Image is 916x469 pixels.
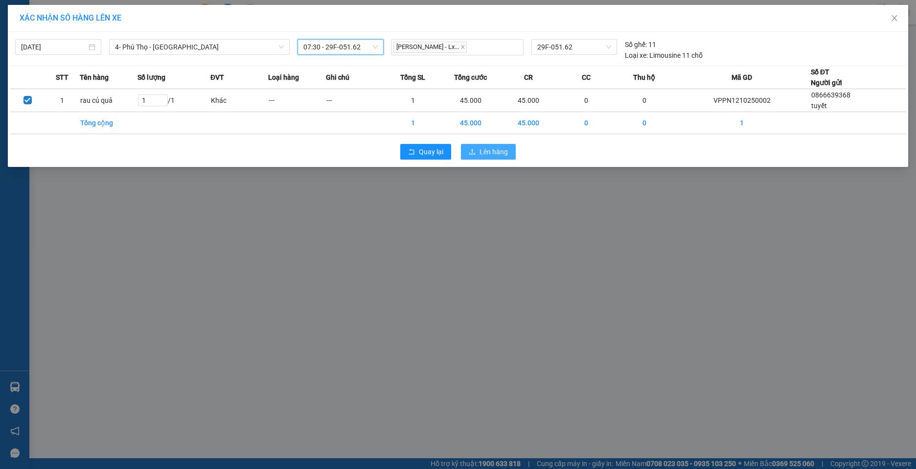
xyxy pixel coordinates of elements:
[811,91,850,99] span: 0866639368
[460,45,465,49] span: close
[326,72,349,83] span: Ghi chú
[400,144,451,160] button: rollbackQuay lại
[384,112,442,134] td: 1
[673,89,811,112] td: VPPN1210250002
[469,148,476,156] span: upload
[500,89,557,112] td: 45.000
[461,144,516,160] button: uploadLên hàng
[303,40,378,54] span: 07:30 - 29F-051.62
[92,24,409,36] li: Số 10 ngõ 15 Ngọc Hồi, Q.[PERSON_NAME], [GEOGRAPHIC_DATA]
[12,71,146,104] b: GỬI : VP [GEOGRAPHIC_DATA]
[891,14,898,22] span: close
[20,13,121,23] span: XÁC NHẬN SỐ HÀNG LÊN XE
[615,112,673,134] td: 0
[673,112,811,134] td: 1
[80,89,137,112] td: rau củ quả
[21,42,87,52] input: 12/10/2025
[384,89,442,112] td: 1
[537,40,611,54] span: 29F-051.62
[56,72,69,83] span: STT
[80,72,109,83] span: Tên hàng
[881,5,908,32] button: Close
[278,44,284,50] span: down
[393,42,467,53] span: [PERSON_NAME] - Lx...
[633,72,655,83] span: Thu hộ
[625,50,703,61] div: Limousine 11 chỗ
[454,72,487,83] span: Tổng cước
[115,40,284,54] span: 4- Phú Thọ - Ga
[625,50,648,61] span: Loại xe:
[557,112,615,134] td: 0
[45,89,80,112] td: 1
[625,39,656,50] div: 11
[615,89,673,112] td: 0
[400,72,425,83] span: Tổng SL
[557,89,615,112] td: 0
[137,72,165,83] span: Số lượng
[210,72,224,83] span: ĐVT
[480,146,508,157] span: Lên hàng
[442,89,500,112] td: 45.000
[524,72,533,83] span: CR
[408,148,415,156] span: rollback
[268,89,326,112] td: ---
[268,72,299,83] span: Loại hàng
[92,36,409,48] li: Hotline: 19001155
[625,39,647,50] span: Số ghế:
[12,12,61,61] img: logo.jpg
[137,89,210,112] td: / 1
[419,146,443,157] span: Quay lại
[732,72,752,83] span: Mã GD
[811,102,827,110] span: tuyết
[582,72,591,83] span: CC
[442,112,500,134] td: 45.000
[80,112,137,134] td: Tổng cộng
[210,89,268,112] td: Khác
[500,112,557,134] td: 45.000
[326,89,384,112] td: ---
[811,67,842,88] div: Số ĐT Người gửi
